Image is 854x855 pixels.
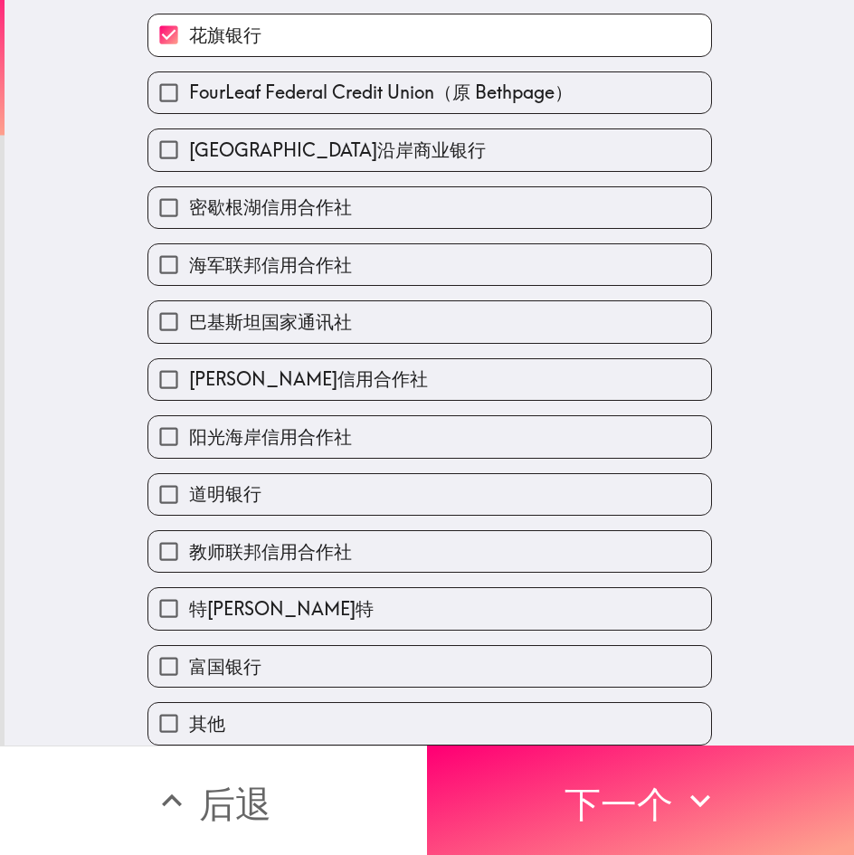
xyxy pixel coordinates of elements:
button: 下一个 [427,746,854,855]
font: 道明银行 [189,482,261,505]
button: 富国银行 [148,646,711,687]
button: 密歇根湖信用合作社 [148,187,711,228]
button: 道明银行 [148,474,711,515]
font: 特[PERSON_NAME]特 [189,597,374,620]
font: [PERSON_NAME]信用合作社 [189,367,428,390]
button: 阳光海岸信用合作社 [148,416,711,457]
button: [GEOGRAPHIC_DATA]沿岸商业银行 [148,129,711,170]
font: 富国银行 [189,655,261,678]
button: [PERSON_NAME]信用合作社 [148,359,711,400]
font: 海军联邦信用合作社 [189,253,352,276]
font: FourLeaf Federal Credit Union（原 Bethpage） [189,81,573,103]
font: [GEOGRAPHIC_DATA]沿岸商业银行 [189,138,486,161]
font: 巴基斯坦国家通讯社 [189,310,352,333]
button: 花旗银行 [148,14,711,55]
button: 巴基斯坦国家通讯社 [148,301,711,342]
font: 其他 [189,712,225,735]
button: FourLeaf Federal Credit Union（原 Bethpage） [148,72,711,113]
font: 后退 [199,781,271,826]
font: 下一个 [565,781,673,826]
font: 阳光海岸信用合作社 [189,425,352,448]
font: 教师联邦信用合作社 [189,540,352,563]
button: 海军联邦信用合作社 [148,244,711,285]
button: 特[PERSON_NAME]特 [148,588,711,629]
button: 教师联邦信用合作社 [148,531,711,572]
font: 密歇根湖信用合作社 [189,195,352,218]
button: 其他 [148,703,711,744]
font: 花旗银行 [189,24,261,46]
